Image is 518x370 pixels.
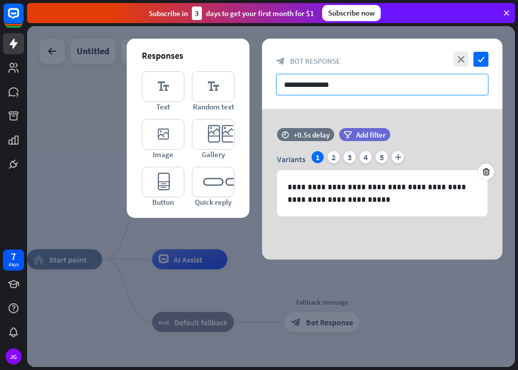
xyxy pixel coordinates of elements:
[356,130,386,140] span: Add filter
[290,56,340,66] span: Bot Response
[192,7,202,20] div: 3
[312,151,324,163] div: 1
[360,151,372,163] div: 4
[376,151,388,163] div: 5
[392,151,404,163] i: plus
[473,52,488,67] i: check
[277,154,306,164] span: Variants
[344,131,352,139] i: filter
[149,7,314,20] div: Subscribe in days to get your first month for $1
[11,252,16,261] div: 7
[453,52,468,67] i: close
[344,151,356,163] div: 3
[6,348,22,364] div: JG
[8,4,38,34] button: Open LiveChat chat widget
[282,131,289,138] i: time
[3,250,24,271] a: 7 days
[9,261,19,268] div: days
[322,5,381,21] div: Subscribe now
[276,57,285,66] i: block_bot_response
[294,130,330,140] div: +0.5s delay
[328,151,340,163] div: 2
